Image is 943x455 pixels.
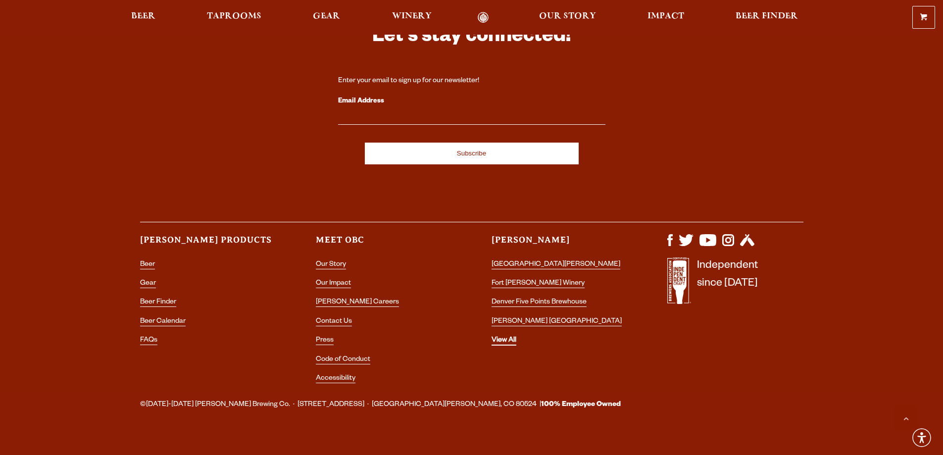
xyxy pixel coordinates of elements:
a: Code of Conduct [316,356,370,364]
a: Our Impact [316,280,351,288]
a: Accessibility [316,375,355,383]
div: Accessibility Menu [911,427,933,449]
a: [GEOGRAPHIC_DATA][PERSON_NAME] [492,261,620,269]
a: Denver Five Points Brewhouse [492,299,587,307]
a: Contact Us [316,318,352,326]
a: View All [492,337,516,346]
a: Scroll to top [893,405,918,430]
span: Beer Finder [736,12,798,20]
span: Beer [131,12,155,20]
a: Gear [140,280,156,288]
a: Our Story [316,261,346,269]
div: Enter your email to sign up for our newsletter! [338,76,605,86]
span: Gear [313,12,340,20]
input: Subscribe [365,143,579,164]
a: Gear [306,12,347,23]
p: Independent since [DATE] [697,257,758,309]
h3: [PERSON_NAME] [492,234,628,254]
a: Odell Home [465,12,502,23]
a: Taprooms [200,12,268,23]
a: [PERSON_NAME] Careers [316,299,399,307]
h3: [PERSON_NAME] Products [140,234,276,254]
a: Visit us on Untappd [740,241,754,249]
a: Visit us on Instagram [722,241,734,249]
a: Beer [125,12,162,23]
a: Visit us on YouTube [699,241,716,249]
span: Impact [647,12,684,20]
h3: Meet OBC [316,234,452,254]
a: [PERSON_NAME] [GEOGRAPHIC_DATA] [492,318,622,326]
span: Our Story [539,12,596,20]
strong: 100% Employee Owned [541,401,621,409]
span: Taprooms [207,12,261,20]
a: FAQs [140,337,157,345]
a: Visit us on Facebook [667,241,673,249]
span: Winery [392,12,432,20]
a: Visit us on X (formerly Twitter) [679,241,694,249]
a: Impact [641,12,691,23]
label: Email Address [338,95,605,108]
a: Fort [PERSON_NAME] Winery [492,280,585,288]
a: Beer Finder [729,12,804,23]
a: Beer Finder [140,299,176,307]
a: Our Story [533,12,602,23]
a: Press [316,337,334,345]
h3: Let's stay connected! [338,23,605,52]
span: ©[DATE]-[DATE] [PERSON_NAME] Brewing Co. · [STREET_ADDRESS] · [GEOGRAPHIC_DATA][PERSON_NAME], CO ... [140,399,621,411]
a: Beer Calendar [140,318,186,326]
a: Winery [386,12,438,23]
a: Beer [140,261,155,269]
